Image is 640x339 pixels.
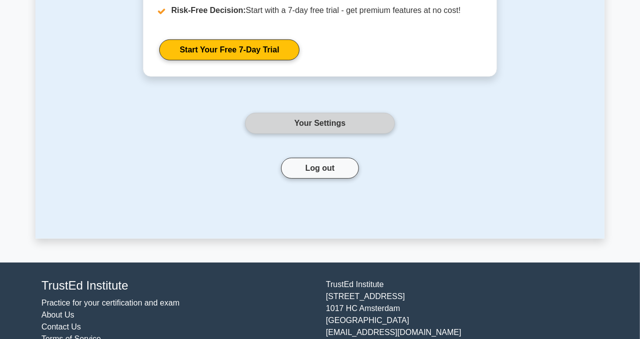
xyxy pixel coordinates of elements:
a: Practice for your certification and exam [41,299,180,307]
a: Contact Us [41,323,81,331]
a: Your Settings [245,113,395,134]
button: Log out [281,158,359,179]
h4: TrustEd Institute [41,279,314,293]
a: About Us [41,311,74,319]
a: Start Your Free 7-Day Trial [159,39,300,60]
